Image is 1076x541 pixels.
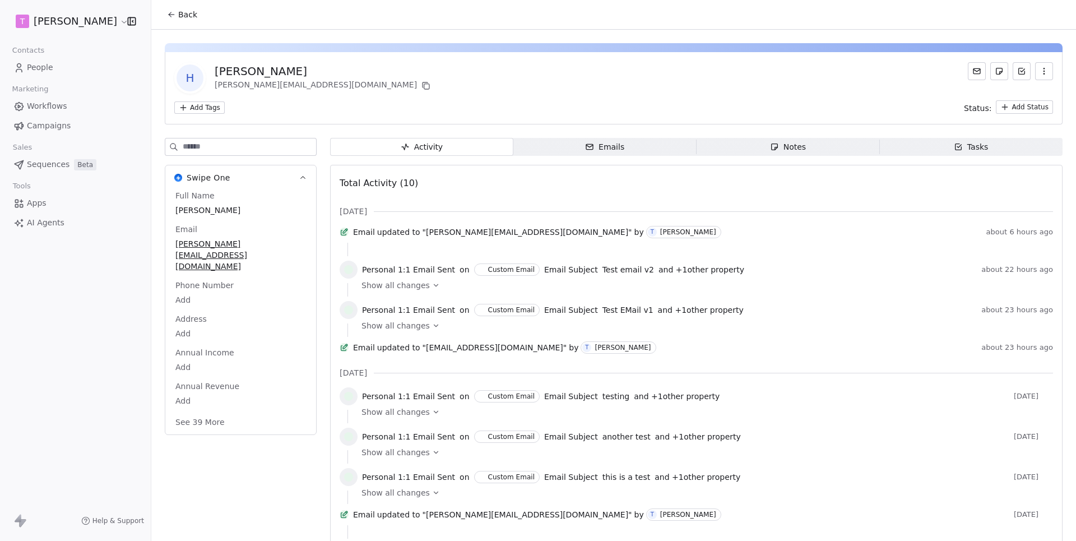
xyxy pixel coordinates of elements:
span: and + 1 other property [658,264,744,275]
span: and + 1 other property [655,431,741,442]
span: Personal 1:1 Email Sent [362,304,455,316]
span: another test [602,431,651,442]
span: about 6 hours ago [986,228,1053,237]
div: [PERSON_NAME] [660,228,716,236]
span: Add [175,328,306,339]
span: Swipe One [187,172,230,183]
a: SequencesBeta [9,155,142,174]
div: Swipe OneSwipe One [165,190,316,434]
span: Workflows [27,100,67,112]
span: Campaigns [27,120,71,132]
span: Email Subject [544,431,598,442]
span: updated to [377,509,420,520]
div: Emails [585,141,624,153]
span: updated to [377,342,420,353]
div: Custom Email [488,266,535,274]
span: Contacts [7,42,49,59]
span: on [460,391,469,402]
span: "[PERSON_NAME][EMAIL_ADDRESS][DOMAIN_NAME]" [423,509,632,520]
span: [DATE] [1014,432,1053,441]
div: Custom Email [488,306,535,314]
span: Status: [964,103,991,114]
span: Annual Revenue [173,381,242,392]
span: and + 1 other property [634,391,720,402]
span: [PERSON_NAME][EMAIL_ADDRESS][DOMAIN_NAME] [175,238,306,272]
img: Swipe One [174,174,182,182]
button: Add Tags [174,101,225,114]
span: T [20,16,25,27]
button: Swipe OneSwipe One [165,165,316,190]
span: Show all changes [361,406,430,418]
button: T[PERSON_NAME] [13,12,119,31]
div: Notes [770,141,806,153]
a: Apps [9,194,142,212]
span: Sequences [27,159,69,170]
span: Help & Support [92,516,144,525]
span: on [460,431,469,442]
img: C [476,392,484,401]
div: Custom Email [488,392,535,400]
span: testing [602,391,630,402]
img: C [476,306,484,315]
div: T [651,510,654,519]
a: Show all changes [361,280,1045,291]
span: [PERSON_NAME] [34,14,117,29]
span: Add [175,362,306,373]
a: People [9,58,142,77]
a: Help & Support [81,516,144,525]
span: Address [173,313,209,325]
span: [DATE] [1014,510,1053,519]
span: Personal 1:1 Email Sent [362,264,455,275]
span: Beta [74,159,96,170]
span: and + 1 other property [658,304,744,316]
span: Add [175,395,306,406]
span: on [460,264,469,275]
span: Show all changes [361,320,430,331]
div: Tasks [954,141,989,153]
span: People [27,62,53,73]
span: [DATE] [340,206,367,217]
span: Email Subject [544,391,598,402]
span: Show all changes [361,487,430,498]
span: AI Agents [27,217,64,229]
span: Apps [27,197,47,209]
span: Test email v2 [602,264,654,275]
span: by [569,342,578,353]
span: and + 1 other property [655,471,740,483]
span: Email [173,224,200,235]
span: about 23 hours ago [981,343,1053,352]
span: Personal 1:1 Email Sent [362,431,455,442]
span: [PERSON_NAME] [175,205,306,216]
button: See 39 More [169,412,231,432]
div: [PERSON_NAME] [660,511,716,519]
span: Show all changes [361,280,430,291]
span: H [177,64,203,91]
div: Custom Email [488,473,535,481]
button: Back [160,4,204,25]
span: by [634,226,644,238]
span: Back [178,9,197,20]
img: C [476,266,484,274]
span: Tools [8,178,35,195]
a: Campaigns [9,117,142,135]
span: Email Subject [544,471,598,483]
span: Show all changes [361,447,430,458]
span: Email Subject [544,304,598,316]
span: Email [353,226,375,238]
span: Full Name [173,190,217,201]
div: Custom Email [488,433,535,441]
div: [PERSON_NAME] [595,344,651,352]
span: "[PERSON_NAME][EMAIL_ADDRESS][DOMAIN_NAME]" [423,226,632,238]
img: C [476,433,484,441]
span: Email Subject [544,264,598,275]
span: [DATE] [1014,392,1053,401]
span: on [460,471,469,483]
a: Show all changes [361,487,1045,498]
span: about 22 hours ago [981,265,1053,274]
a: Show all changes [361,320,1045,331]
a: AI Agents [9,214,142,232]
img: C [476,473,484,482]
span: [DATE] [340,367,367,378]
span: about 23 hours ago [981,306,1053,315]
span: Personal 1:1 Email Sent [362,471,455,483]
